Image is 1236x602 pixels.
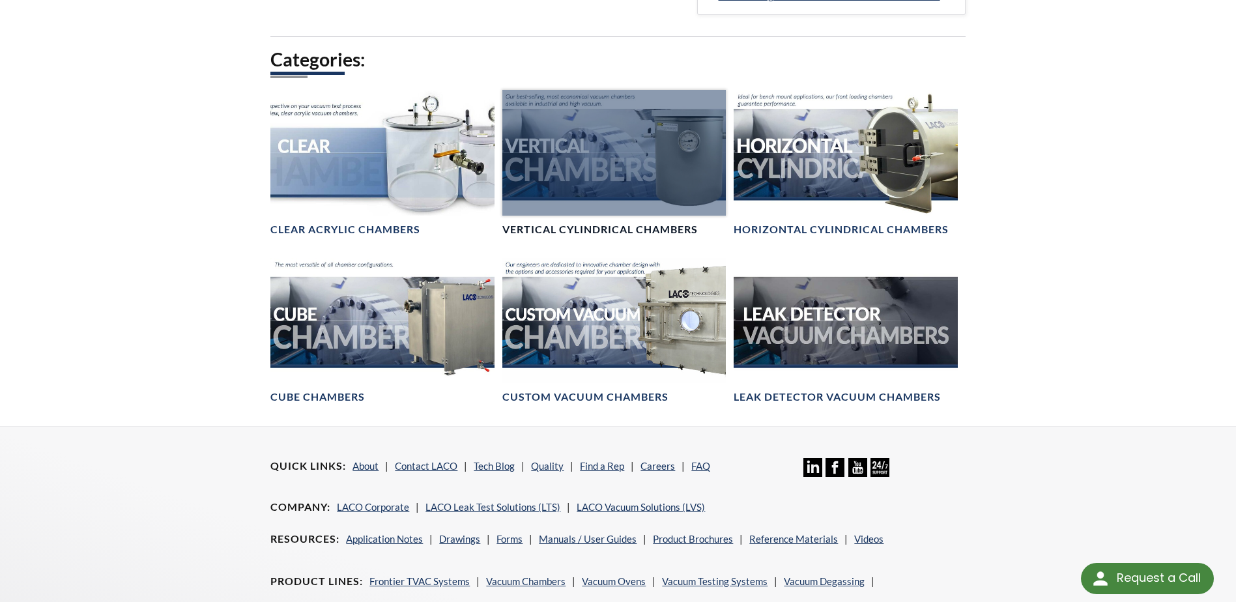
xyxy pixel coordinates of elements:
a: Application Notes [346,533,423,545]
a: Vacuum Chambers [486,575,566,587]
div: Request a Call [1117,563,1201,593]
h4: Quick Links [270,459,346,473]
img: round button [1090,568,1111,589]
a: Tech Blog [474,460,515,472]
a: Vertical Vacuum Chambers headerVertical Cylindrical Chambers [502,90,726,236]
h4: Resources [270,532,339,546]
a: Frontier TVAC Systems [369,575,470,587]
h4: Product Lines [270,575,363,588]
a: Cube Chambers headerCube Chambers [270,258,494,405]
a: Contact LACO [395,460,457,472]
a: Clear Chambers headerClear Acrylic Chambers [270,90,494,236]
a: LACO Corporate [337,501,409,513]
a: Reference Materials [749,533,838,545]
a: Videos [854,533,884,545]
a: Vacuum Testing Systems [662,575,768,587]
a: Custom Vacuum Chamber headerCustom Vacuum Chambers [502,258,726,405]
h2: Categories: [270,48,965,72]
a: Find a Rep [580,460,624,472]
h4: Clear Acrylic Chambers [270,223,420,236]
img: 24/7 Support Icon [870,458,889,477]
a: Quality [531,460,564,472]
a: Leak Test Vacuum Chambers headerLeak Detector Vacuum Chambers [734,258,957,405]
h4: Custom Vacuum Chambers [502,390,668,404]
a: About [352,460,379,472]
a: Careers [640,460,675,472]
a: Drawings [439,533,480,545]
a: Manuals / User Guides [539,533,637,545]
a: Vacuum Ovens [582,575,646,587]
a: Vacuum Degassing [784,575,865,587]
h4: Cube Chambers [270,390,365,404]
h4: Leak Detector Vacuum Chambers [734,390,941,404]
a: LACO Vacuum Solutions (LVS) [577,501,705,513]
h4: Company [270,500,330,514]
a: Product Brochures [653,533,733,545]
h4: Horizontal Cylindrical Chambers [734,223,949,236]
h4: Vertical Cylindrical Chambers [502,223,698,236]
a: Horizontal Cylindrical headerHorizontal Cylindrical Chambers [734,90,957,236]
a: LACO Leak Test Solutions (LTS) [425,501,560,513]
a: 24/7 Support [870,467,889,479]
a: Forms [496,533,523,545]
a: FAQ [691,460,710,472]
div: Request a Call [1081,563,1214,594]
